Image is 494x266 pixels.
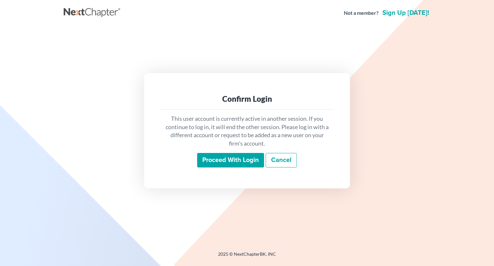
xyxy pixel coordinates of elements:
[344,9,379,17] strong: Not a member?
[266,153,297,168] a: Cancel
[165,94,329,104] div: Confirm Login
[64,251,430,262] div: 2025 © NextChapterBK, INC
[165,115,329,148] p: This user account is currently active in another session. If you continue to log in, it will end ...
[381,10,430,16] a: Sign up [DATE]!
[197,153,264,168] input: Proceed with login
